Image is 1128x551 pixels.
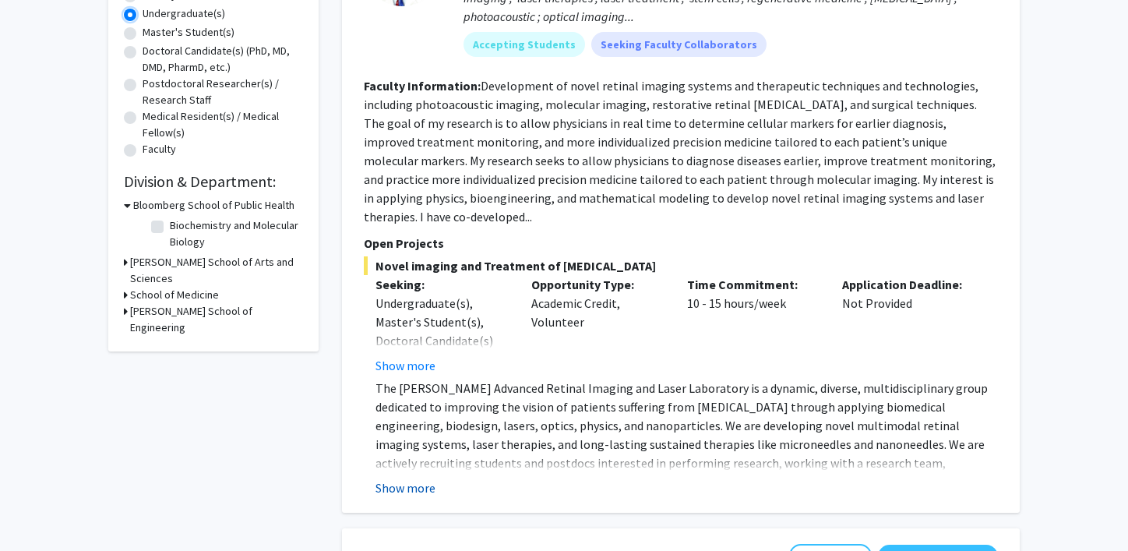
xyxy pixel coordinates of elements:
h3: Bloomberg School of Public Health [133,197,294,214]
p: The [PERSON_NAME] Advanced Retinal Imaging and Laser Laboratory is a dynamic, diverse, multidisci... [375,379,998,528]
p: Seeking: [375,275,508,294]
label: Master's Student(s) [143,24,234,41]
p: Open Projects [364,234,998,253]
label: Doctoral Candidate(s) (PhD, MD, DMD, PharmD, etc.) [143,43,303,76]
fg-read-more: Development of novel retinal imaging systems and therapeutic techniques and technologies, includi... [364,78,996,224]
h3: School of Medicine [130,287,219,303]
button: Show more [375,356,435,375]
h2: Division & Department: [124,172,303,191]
div: Academic Credit, Volunteer [520,275,675,375]
h3: [PERSON_NAME] School of Engineering [130,303,303,336]
mat-chip: Accepting Students [464,32,585,57]
div: Not Provided [830,275,986,375]
div: Undergraduate(s), Master's Student(s), Doctoral Candidate(s) (PhD, MD, DMD, PharmD, etc.), Postdo... [375,294,508,481]
label: Faculty [143,141,176,157]
h3: [PERSON_NAME] School of Arts and Sciences [130,254,303,287]
button: Show more [375,479,435,497]
p: Opportunity Type: [531,275,664,294]
p: Application Deadline: [842,275,975,294]
mat-chip: Seeking Faculty Collaborators [591,32,767,57]
span: Novel imaging and Treatment of [MEDICAL_DATA] [364,256,998,275]
label: Biochemistry and Molecular Biology [170,217,299,250]
div: 10 - 15 hours/week [675,275,831,375]
label: Postdoctoral Researcher(s) / Research Staff [143,76,303,108]
iframe: Chat [12,481,66,539]
label: Medical Resident(s) / Medical Fellow(s) [143,108,303,141]
b: Faculty Information: [364,78,481,94]
p: Time Commitment: [687,275,820,294]
label: Undergraduate(s) [143,5,225,22]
